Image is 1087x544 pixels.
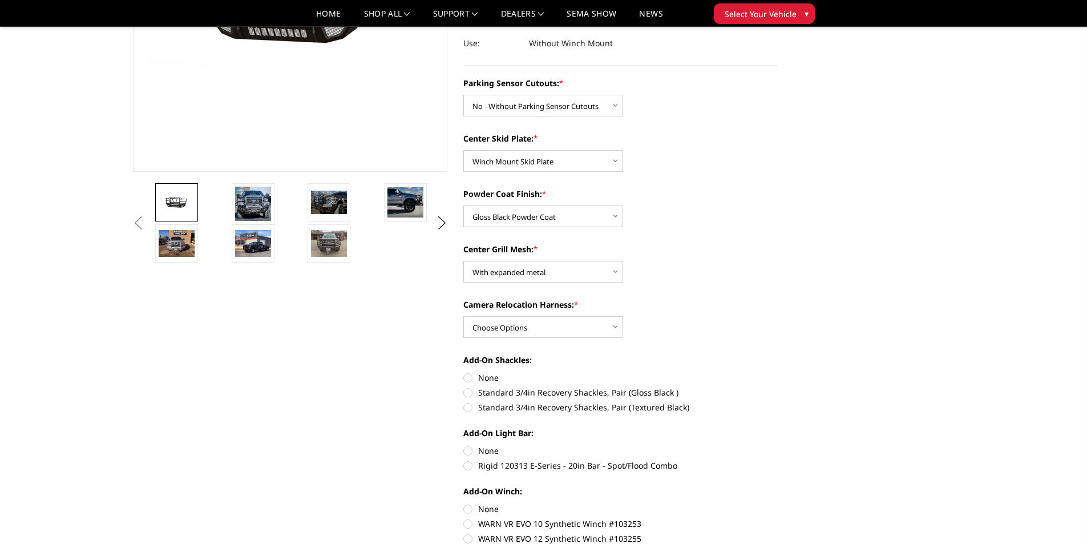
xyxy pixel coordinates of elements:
[433,215,450,232] button: Next
[805,7,809,19] span: ▾
[463,243,778,255] label: Center Grill Mesh:
[433,10,478,26] a: Support
[463,427,778,439] label: Add-On Light Bar:
[463,372,778,384] label: None
[463,33,520,54] dt: Use:
[463,386,778,398] label: Standard 3/4in Recovery Shackles, Pair (Gloss Black )
[463,299,778,311] label: Camera Relocation Harness:
[463,503,778,515] label: None
[311,230,347,257] img: 2017-2022 Ford F250-350 - T2 Series - Extreme Front Bumper (receiver or winch)
[364,10,410,26] a: shop all
[567,10,616,26] a: SEMA Show
[316,10,341,26] a: Home
[387,187,423,217] img: 2017-2022 Ford F250-350 - T2 Series - Extreme Front Bumper (receiver or winch)
[725,8,797,20] span: Select Your Vehicle
[130,215,147,232] button: Previous
[463,485,778,497] label: Add-On Winch:
[311,191,347,214] img: 2017-2022 Ford F250-350 - T2 Series - Extreme Front Bumper (receiver or winch)
[463,401,778,413] label: Standard 3/4in Recovery Shackles, Pair (Textured Black)
[714,3,815,24] button: Select Your Vehicle
[235,230,271,257] img: 2017-2022 Ford F250-350 - T2 Series - Extreme Front Bumper (receiver or winch)
[159,194,195,211] img: 2017-2022 Ford F250-350 - T2 Series - Extreme Front Bumper (receiver or winch)
[463,188,778,200] label: Powder Coat Finish:
[639,10,662,26] a: News
[463,132,778,144] label: Center Skid Plate:
[529,33,613,54] dd: Without Winch Mount
[463,77,778,89] label: Parking Sensor Cutouts:
[235,187,271,221] img: 2017-2022 Ford F250-350 - T2 Series - Extreme Front Bumper (receiver or winch)
[501,10,544,26] a: Dealers
[159,230,195,257] img: 2017-2022 Ford F250-350 - T2 Series - Extreme Front Bumper (receiver or winch)
[463,445,778,457] label: None
[463,518,778,530] label: WARN VR EVO 10 Synthetic Winch #103253
[463,354,778,366] label: Add-On Shackles:
[463,460,778,472] label: Rigid 120313 E-Series - 20in Bar - Spot/Flood Combo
